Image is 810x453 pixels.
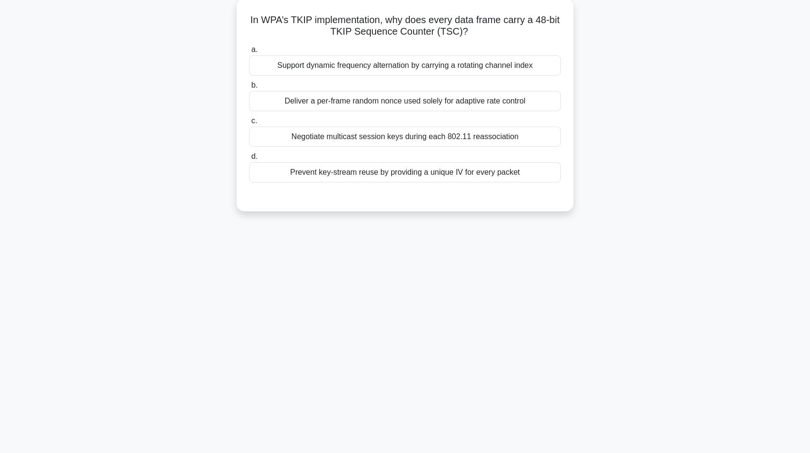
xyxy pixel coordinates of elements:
[249,162,561,182] div: Prevent key-stream reuse by providing a unique IV for every packet
[251,152,257,160] span: d.
[251,81,257,89] span: b.
[249,91,561,111] div: Deliver a per-frame random nonce used solely for adaptive rate control
[251,45,257,53] span: a.
[249,127,561,147] div: Negotiate multicast session keys during each 802.11 reassociation
[248,14,562,38] h5: In WPA’s TKIP implementation, why does every data frame carry a 48-bit TKIP Sequence Counter (TSC)?
[251,116,257,125] span: c.
[249,55,561,76] div: Support dynamic frequency alternation by carrying a rotating channel index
